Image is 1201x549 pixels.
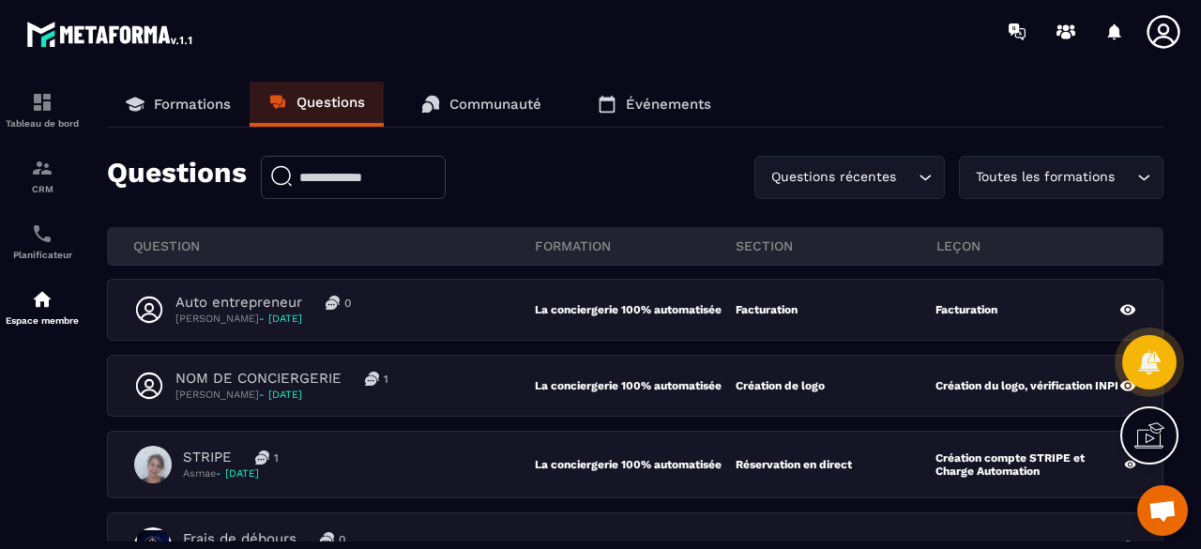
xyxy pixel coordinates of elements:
a: formationformationCRM [5,143,80,208]
span: - [DATE] [259,389,302,401]
a: Questions [250,82,384,127]
p: Création du logo, vérification INPI [935,379,1118,392]
input: Search for option [900,167,914,188]
p: QUESTION [133,237,535,254]
img: automations [31,288,53,311]
p: CRM [5,184,80,194]
p: 1 [384,372,388,387]
img: formation [31,91,53,114]
p: Auto entrepreneur [175,294,302,312]
a: Événements [579,82,730,127]
img: messages [326,296,340,310]
p: [PERSON_NAME] [175,388,388,402]
img: messages [255,450,269,465]
p: La conciergerie 100% automatisée [535,303,736,316]
span: - [DATE] [259,313,302,325]
p: Espace membre [5,315,80,326]
p: 0 [339,532,345,547]
p: NOM DE CONCIERGERIE [175,370,342,388]
p: 0 [344,296,351,311]
a: formationformationTableau de bord [5,77,80,143]
a: automationsautomationsEspace membre [5,274,80,340]
a: Ouvrir le chat [1137,485,1188,536]
div: Search for option [959,156,1163,199]
a: Formations [107,82,250,127]
a: schedulerschedulerPlanificateur [5,208,80,274]
span: Toutes les formations [971,167,1118,188]
p: Événements [626,96,711,113]
img: logo [26,17,195,51]
p: Tableau de bord [5,118,80,129]
p: Facturation [935,303,997,316]
p: Réservation en direct [736,458,852,471]
p: La conciergerie 100% automatisée [535,458,736,471]
p: [PERSON_NAME] [175,312,351,326]
p: Formations [154,96,231,113]
p: Frais de débours [183,530,296,548]
p: Création compte STRIPE et Charge Automation [935,451,1123,478]
div: Search for option [754,156,945,199]
p: STRIPE [183,449,232,466]
p: 1 [274,450,279,465]
img: messages [320,532,334,546]
p: FORMATION [535,237,736,254]
p: Création de logo [736,379,825,392]
span: Questions récentes [767,167,900,188]
input: Search for option [1118,167,1133,188]
img: messages [365,372,379,386]
p: Questions [107,156,247,199]
p: Facturation [736,303,798,316]
p: Asmae [183,466,279,480]
span: - [DATE] [216,467,259,480]
p: Questions [296,94,365,111]
p: Planificateur [5,250,80,260]
p: leçon [936,237,1137,254]
a: Communauté [403,82,560,127]
img: formation [31,157,53,179]
p: section [736,237,936,254]
p: La conciergerie 100% automatisée [535,379,736,392]
p: Communauté [449,96,541,113]
img: scheduler [31,222,53,245]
